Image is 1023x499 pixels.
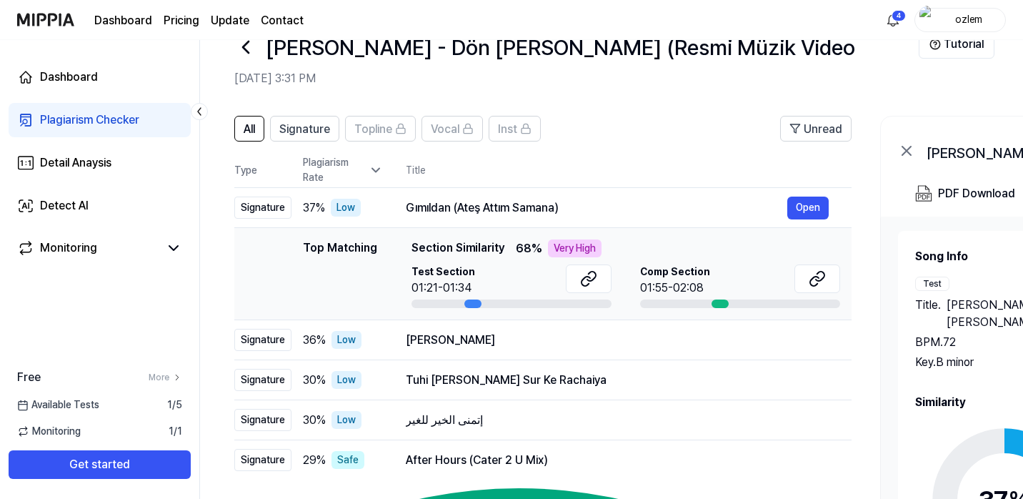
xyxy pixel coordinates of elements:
button: Tutorial [919,30,994,59]
span: Available Tests [17,397,99,412]
span: Section Similarity [411,239,504,257]
div: إتمنى الخير للغير [406,412,829,429]
div: Low [331,411,361,429]
button: 알림4 [882,9,904,31]
div: Gımıldan (Ateş Attım Samana) [406,199,787,217]
a: Pricing [164,12,199,29]
span: 30 % [303,372,326,389]
div: Detect AI [40,197,89,214]
th: Type [234,153,291,188]
a: Dashboard [94,12,152,29]
span: Unread [804,121,842,138]
div: After Hours (Cater 2 U Mix) [406,452,829,469]
span: 1 / 1 [169,424,182,439]
div: Test [915,277,949,291]
button: profileozlem [914,8,1006,32]
div: Tuhi [PERSON_NAME] Sur Ke Rachaiya [406,372,829,389]
div: Plagiarism Checker [40,112,139,129]
span: 29 % [303,452,326,469]
div: PDF Download [938,184,1015,203]
div: Signature [234,449,291,471]
span: Monitoring [17,424,81,439]
div: Dashboard [40,69,98,86]
a: Contact [261,12,304,29]
button: Get started [9,450,191,479]
div: Top Matching [303,239,377,308]
span: Free [17,369,41,386]
button: Inst [489,116,541,142]
div: Monitoring [40,239,97,257]
div: Signature [234,197,291,219]
span: Inst [498,121,517,138]
button: Topline [345,116,416,142]
div: Plagiarism Rate [303,155,383,185]
button: Vocal [421,116,483,142]
div: Low [331,371,361,389]
a: Monitoring [17,239,159,257]
span: 36 % [303,332,326,349]
div: Signature [234,329,291,351]
img: PDF Download [915,185,932,202]
div: ozlem [941,11,997,27]
img: profile [919,6,937,34]
button: Open [787,197,829,219]
span: Title . [915,297,941,331]
span: All [244,121,255,138]
button: All [234,116,264,142]
div: 01:21-01:34 [411,280,475,297]
th: Title [406,153,852,187]
span: 1 / 5 [167,397,182,412]
button: Unread [780,116,852,142]
span: Signature [279,121,330,138]
div: Low [331,331,361,349]
button: PDF Download [912,179,1018,208]
a: Dashboard [9,60,191,94]
span: Topline [354,121,392,138]
h1: Selda Bağcan - Dön Gel Birtanem (Resmi Müzik Video [266,31,855,64]
div: Low [331,199,361,217]
img: Help [929,39,941,50]
div: Signature [234,409,291,431]
a: Detect AI [9,189,191,223]
span: 68 % [516,240,542,257]
div: Signature [234,369,291,391]
span: Vocal [431,121,459,138]
span: 30 % [303,412,326,429]
a: More [149,371,182,384]
a: Update [211,12,249,29]
span: 37 % [303,199,325,217]
a: Plagiarism Checker [9,103,191,137]
span: Comp Section [640,265,710,280]
div: [PERSON_NAME] [406,332,829,349]
div: 01:55-02:08 [640,280,710,297]
div: Detail Anaysis [40,154,111,172]
img: 알림 [884,11,902,29]
span: Test Section [411,265,475,280]
div: 4 [892,10,906,21]
a: Detail Anaysis [9,146,191,180]
h2: [DATE] 3:31 PM [234,70,919,87]
div: Safe [331,451,364,469]
div: Very High [548,239,602,257]
button: Signature [270,116,339,142]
